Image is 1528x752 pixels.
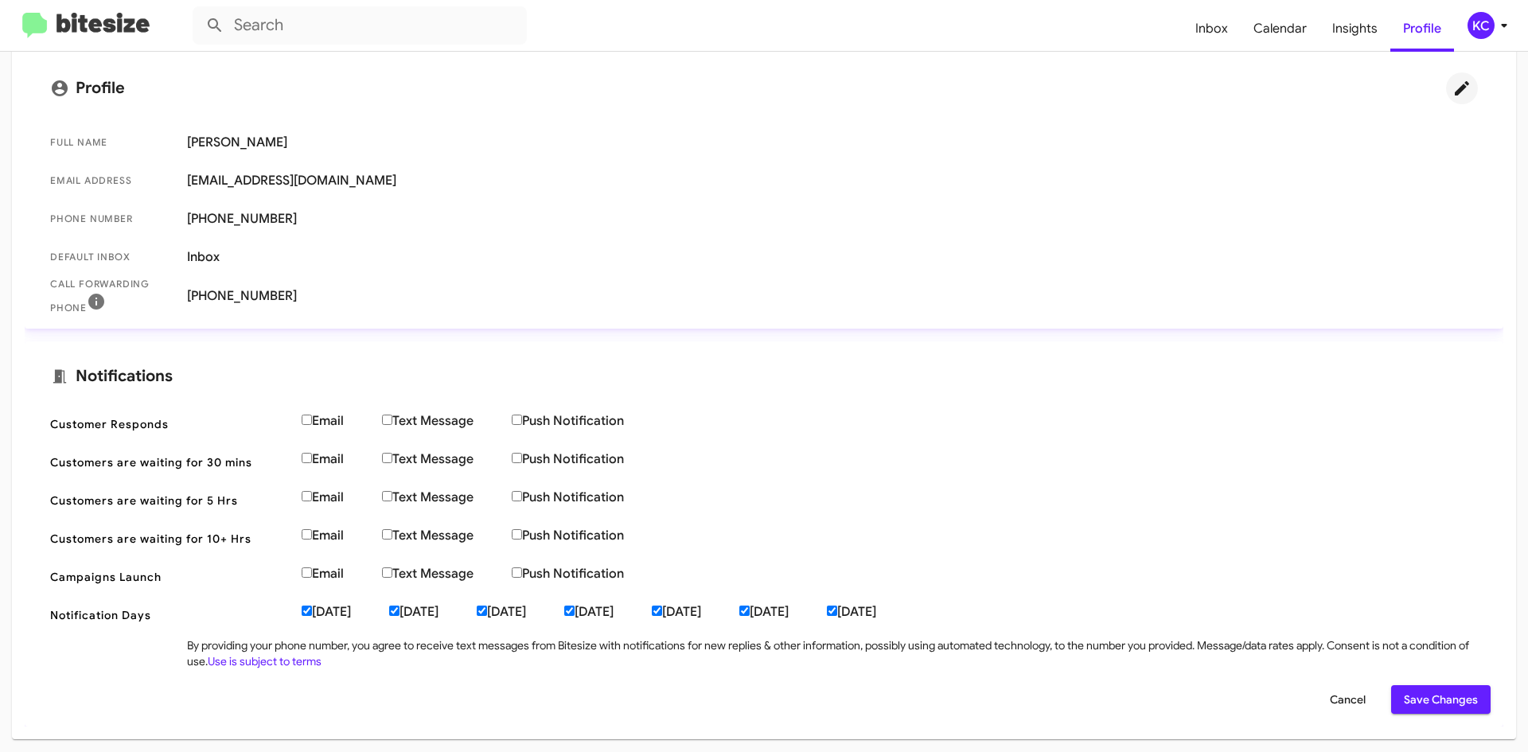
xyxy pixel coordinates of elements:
[1391,685,1491,714] button: Save Changes
[739,604,827,620] label: [DATE]
[652,606,662,616] input: [DATE]
[1241,6,1319,52] a: Calendar
[1317,685,1378,714] button: Cancel
[302,529,312,540] input: Email
[50,569,289,585] span: Campaigns Launch
[382,413,512,429] label: Text Message
[512,529,522,540] input: Push Notification
[302,415,312,425] input: Email
[512,415,522,425] input: Push Notification
[389,604,477,620] label: [DATE]
[302,451,382,467] label: Email
[50,276,174,316] span: Call Forwarding Phone
[564,606,575,616] input: [DATE]
[208,654,322,668] a: Use is subject to terms
[50,531,289,547] span: Customers are waiting for 10+ Hrs
[50,72,1478,104] mat-card-title: Profile
[302,453,312,463] input: Email
[1468,12,1495,39] div: KC
[827,604,914,620] label: [DATE]
[50,173,174,189] span: Email Address
[187,249,1478,265] span: Inbox
[512,453,522,463] input: Push Notification
[652,604,739,620] label: [DATE]
[1404,685,1478,714] span: Save Changes
[382,491,392,501] input: Text Message
[193,6,527,45] input: Search
[302,567,312,578] input: Email
[739,606,750,616] input: [DATE]
[50,367,1478,386] mat-card-title: Notifications
[187,637,1478,669] div: By providing your phone number, you agree to receive text messages from Bitesize with notificatio...
[187,288,1478,304] span: [PHONE_NUMBER]
[50,211,174,227] span: Phone number
[512,566,662,582] label: Push Notification
[512,528,662,544] label: Push Notification
[302,604,389,620] label: [DATE]
[477,606,487,616] input: [DATE]
[827,606,837,616] input: [DATE]
[302,528,382,544] label: Email
[50,134,174,150] span: Full Name
[512,567,522,578] input: Push Notification
[389,606,400,616] input: [DATE]
[382,451,512,467] label: Text Message
[382,453,392,463] input: Text Message
[187,134,1478,150] span: [PERSON_NAME]
[50,454,289,470] span: Customers are waiting for 30 mins
[477,604,564,620] label: [DATE]
[564,604,652,620] label: [DATE]
[1454,12,1510,39] button: KC
[512,413,662,429] label: Push Notification
[187,211,1478,227] span: [PHONE_NUMBER]
[382,415,392,425] input: Text Message
[50,607,289,623] span: Notification Days
[382,567,392,578] input: Text Message
[187,173,1478,189] span: [EMAIL_ADDRESS][DOMAIN_NAME]
[512,491,522,501] input: Push Notification
[1330,685,1366,714] span: Cancel
[302,489,382,505] label: Email
[1390,6,1454,52] a: Profile
[50,249,174,265] span: Default Inbox
[302,413,382,429] label: Email
[512,451,662,467] label: Push Notification
[1183,6,1241,52] a: Inbox
[512,489,662,505] label: Push Notification
[50,416,289,432] span: Customer Responds
[50,493,289,508] span: Customers are waiting for 5 Hrs
[382,566,512,582] label: Text Message
[382,528,512,544] label: Text Message
[382,529,392,540] input: Text Message
[1319,6,1390,52] a: Insights
[302,566,382,582] label: Email
[302,491,312,501] input: Email
[302,606,312,616] input: [DATE]
[382,489,512,505] label: Text Message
